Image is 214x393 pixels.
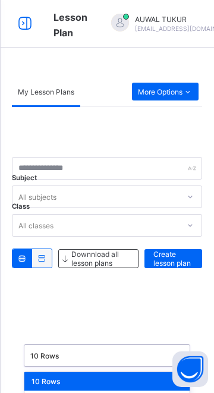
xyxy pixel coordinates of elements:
span: My Lesson Plans [18,87,74,96]
div: All classes [18,214,53,237]
span: Class [12,202,30,210]
span: More Options [138,87,193,96]
span: Subject [12,174,37,182]
span: Downnload all lesson plans [71,250,129,268]
div: All subjects [18,186,56,208]
button: Open asap [172,351,208,387]
div: 10 Rows [24,372,190,391]
span: Create lesson plan [153,250,193,268]
span: Lesson Plan [53,11,87,39]
div: 10 Rows [30,351,168,360]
